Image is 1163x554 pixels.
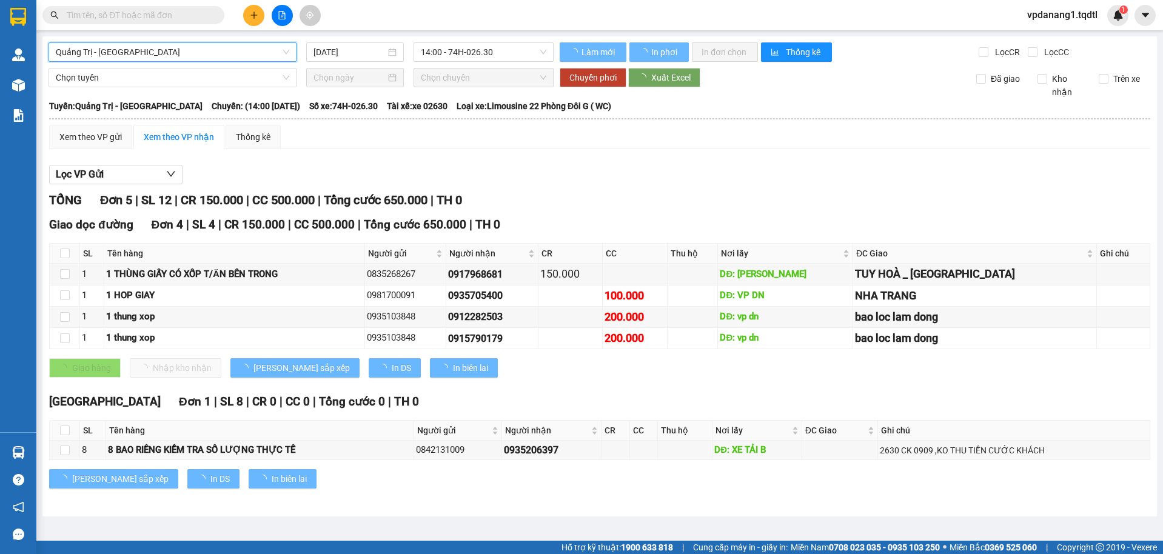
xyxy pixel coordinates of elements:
span: Người nhận [505,424,589,437]
span: CR 150.000 [224,218,285,232]
button: [PERSON_NAME] sắp xếp [230,358,360,378]
img: solution-icon [12,109,25,122]
div: 1 [82,331,102,345]
th: Tên hàng [106,421,414,441]
span: Lọc VP Gửi [56,167,104,182]
span: loading [59,475,72,483]
div: Thống kê [236,130,270,144]
button: Giao hàng [49,358,121,378]
button: Xuất Excel [628,68,700,87]
div: 0912282503 [448,309,535,324]
th: CC [630,421,659,441]
span: search [50,11,59,19]
span: copyright [1096,543,1104,552]
span: [PERSON_NAME] sắp xếp [253,361,350,375]
th: Thu hộ [658,421,712,441]
span: Nơi lấy [716,424,789,437]
div: 0915790179 [448,331,535,346]
span: Miền Nam [791,541,940,554]
span: Lọc CR [990,45,1022,59]
span: | [388,395,391,409]
sup: 1 [1119,5,1128,14]
span: | [469,218,472,232]
th: SL [80,421,106,441]
th: CC [603,244,668,264]
th: Ghi chú [878,421,1150,441]
span: message [13,529,24,540]
div: 200.000 [605,309,665,325]
div: Xem theo VP gửi [59,130,122,144]
button: In biên lai [249,469,317,489]
th: Ghi chú [1097,244,1150,264]
span: down [166,169,176,179]
div: 1 thung xop [106,331,363,345]
div: 200.000 [605,330,665,347]
th: CR [538,244,603,264]
div: 0835268267 [367,267,444,282]
span: Giao dọc đường [49,218,133,232]
span: SL 4 [192,218,215,232]
div: Xem theo VP nhận [144,130,214,144]
button: In DS [369,358,421,378]
span: Người nhận [449,247,525,260]
img: icon-new-feature [1113,10,1124,21]
button: In đơn chọn [692,42,758,62]
span: ⚪️ [943,545,947,550]
span: [GEOGRAPHIC_DATA] [49,395,161,409]
span: | [1046,541,1048,554]
span: Tổng cước 0 [319,395,385,409]
span: | [186,218,189,232]
span: Làm mới [581,45,617,59]
strong: 0369 525 060 [985,542,1037,552]
button: Lọc VP Gửi [49,165,183,184]
th: CR [602,421,630,441]
th: SL [80,244,104,264]
button: Chuyển phơi [560,68,626,87]
span: | [280,395,283,409]
button: In biên lai [430,358,498,378]
span: | [318,193,321,207]
button: Nhập kho nhận [130,358,221,378]
div: DĐ: vp dn [720,331,850,345]
span: 1 [1121,5,1125,14]
div: DĐ: [PERSON_NAME] [720,267,850,282]
span: Miền Bắc [950,541,1037,554]
div: 100.000 [605,287,665,304]
span: | [175,193,178,207]
div: 8 BAO RIỀNG KIỂM TRA SỐ LƯỢNG THỰC TẾ [108,443,412,458]
b: Tuyến: Quảng Trị - [GEOGRAPHIC_DATA] [49,101,203,111]
span: TH 0 [394,395,419,409]
span: Thống kê [786,45,822,59]
button: bar-chartThống kê [761,42,832,62]
strong: 1900 633 818 [621,542,673,552]
div: bao loc lam dong [855,330,1094,347]
span: Chọn chuyến [421,68,547,87]
div: NHA TRANG [855,287,1094,304]
span: Đơn 1 [179,395,211,409]
span: CC 0 [286,395,310,409]
img: warehouse-icon [12,48,25,61]
span: TH 0 [475,218,500,232]
span: CC 500.000 [294,218,355,232]
span: Chuyến: (14:00 [DATE]) [212,99,300,113]
button: In DS [187,469,240,489]
span: Đã giao [986,72,1025,85]
span: caret-down [1140,10,1151,21]
div: DĐ: vp dn [720,310,850,324]
div: 1 HOP GIAY [106,289,363,303]
span: Đơn 4 [152,218,184,232]
div: 0935103848 [367,331,444,345]
span: In DS [210,472,230,486]
span: Số xe: 74H-026.30 [309,99,378,113]
span: 14:00 - 74H-026.30 [421,43,547,61]
div: 1 THÙNG GIẤY CÓ XỐP T/ĂN BÊN TRONG [106,267,363,282]
button: caret-down [1135,5,1156,26]
span: question-circle [13,474,24,486]
span: plus [250,11,258,19]
strong: 0708 023 035 - 0935 103 250 [829,542,940,552]
span: SL 8 [220,395,243,409]
img: logo-vxr [10,8,26,26]
div: 1 thung xop [106,310,363,324]
span: | [358,218,361,232]
img: warehouse-icon [12,446,25,459]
